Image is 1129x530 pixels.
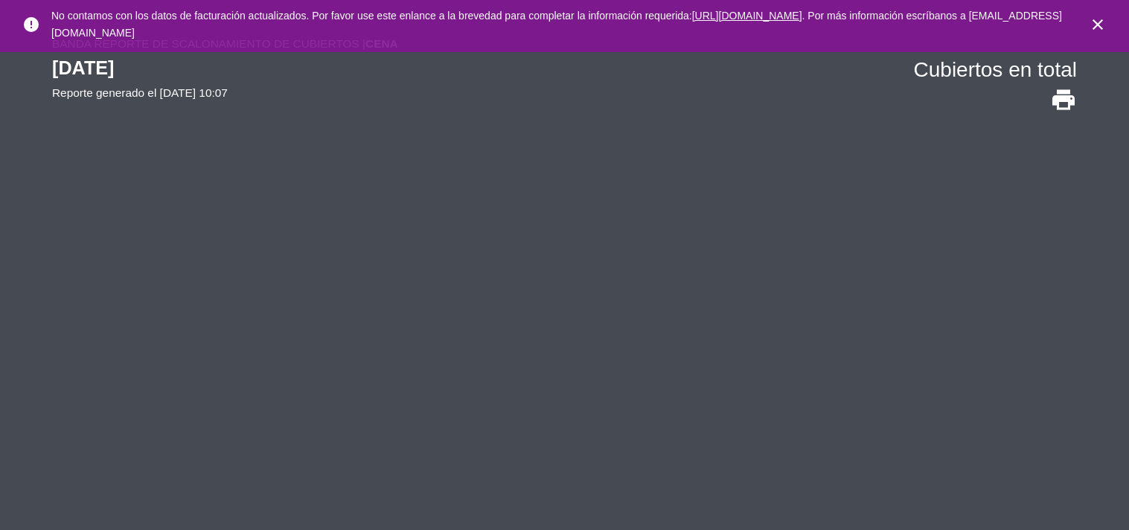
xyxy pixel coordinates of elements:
[1089,16,1107,33] i: close
[51,10,1062,39] span: No contamos con los datos de facturación actualizados. Por favor use este enlance a la brevedad p...
[52,83,228,102] div: Reporte generado el [DATE] 10:07
[1050,86,1077,113] i: print
[52,53,228,83] div: [DATE]
[22,16,40,33] i: error
[51,10,1062,39] a: . Por más información escríbanos a [EMAIL_ADDRESS][DOMAIN_NAME]
[692,10,802,22] a: [URL][DOMAIN_NAME]
[914,53,1077,87] div: Cubiertos en total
